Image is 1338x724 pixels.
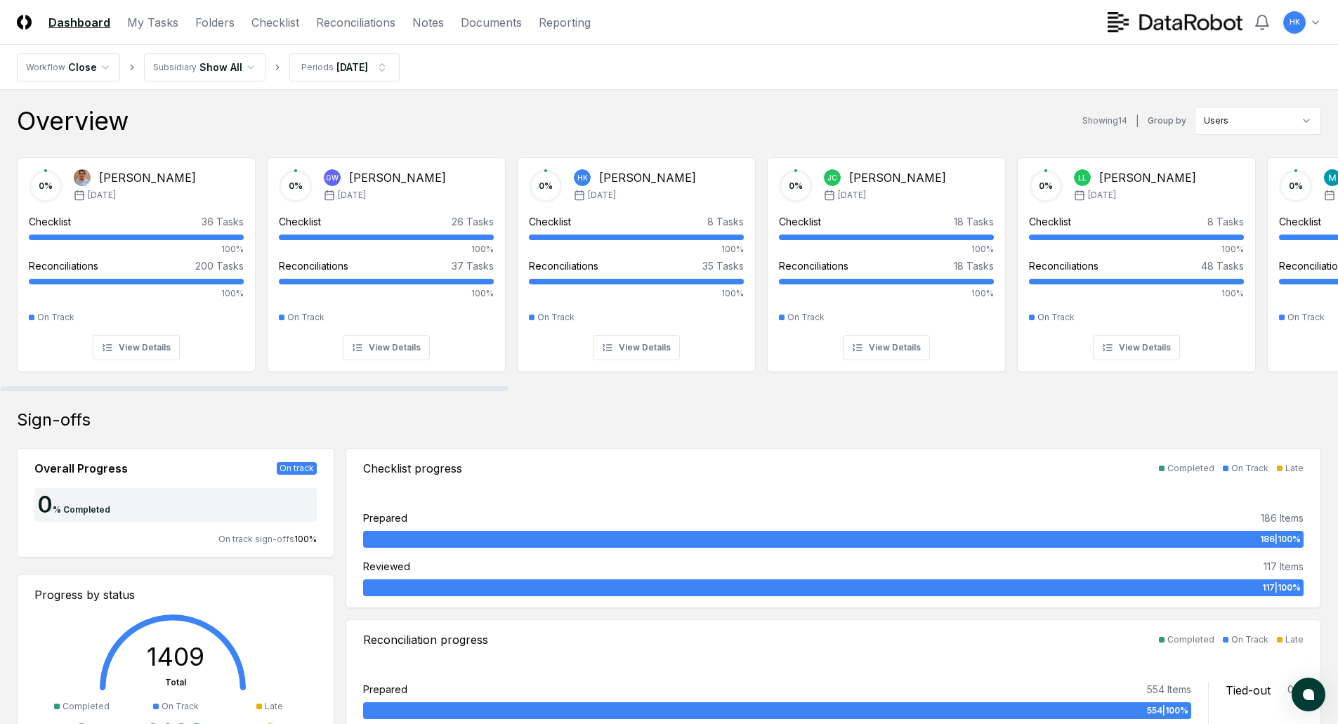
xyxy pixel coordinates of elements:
[1282,10,1307,35] button: HK
[1148,117,1186,125] label: Group by
[29,243,244,256] div: 100%
[17,53,400,81] nav: breadcrumb
[1037,311,1075,324] div: On Track
[593,335,680,360] button: View Details
[1029,258,1098,273] div: Reconciliations
[767,146,1006,372] a: 0%JC[PERSON_NAME][DATE]Checklist18 Tasks100%Reconciliations18 Tasks100%On TrackView Details
[1029,214,1071,229] div: Checklist
[63,700,110,713] div: Completed
[1108,12,1242,32] img: DataRobot logo
[838,189,866,202] span: [DATE]
[277,462,317,475] div: On track
[599,169,696,186] div: [PERSON_NAME]
[29,287,244,300] div: 100%
[1167,633,1214,646] div: Completed
[537,311,575,324] div: On Track
[301,61,334,74] div: Periods
[287,311,324,324] div: On Track
[1226,682,1271,699] div: Tied-out
[17,107,129,135] div: Overview
[412,14,444,31] a: Notes
[1290,17,1300,27] span: HK
[1279,214,1321,229] div: Checklist
[1147,704,1188,717] span: 554 | 100 %
[218,534,294,544] span: On track sign-offs
[779,287,994,300] div: 100%
[1078,173,1087,183] span: LL
[779,243,994,256] div: 100%
[779,214,821,229] div: Checklist
[294,534,317,544] span: 100 %
[843,335,930,360] button: View Details
[17,15,32,29] img: Logo
[289,53,400,81] button: Periods[DATE]
[1082,114,1127,127] div: Showing 14
[338,189,366,202] span: [DATE]
[48,14,110,31] a: Dashboard
[539,14,591,31] a: Reporting
[195,14,235,31] a: Folders
[577,173,588,183] span: HK
[29,258,98,273] div: Reconciliations
[1231,633,1268,646] div: On Track
[53,503,110,516] div: % Completed
[954,214,994,229] div: 18 Tasks
[336,60,368,74] div: [DATE]
[279,243,494,256] div: 100%
[1029,243,1244,256] div: 100%
[702,258,744,273] div: 35 Tasks
[279,258,348,273] div: Reconciliations
[1261,511,1304,525] div: 186 Items
[954,258,994,273] div: 18 Tasks
[99,169,196,186] div: [PERSON_NAME]
[1147,682,1191,697] div: 554 Items
[707,214,744,229] div: 8 Tasks
[363,511,407,525] div: Prepared
[34,586,317,603] div: Progress by status
[529,243,744,256] div: 100%
[1292,678,1325,711] button: atlas-launcher
[34,494,53,516] div: 0
[529,214,571,229] div: Checklist
[127,14,178,31] a: My Tasks
[195,258,244,273] div: 200 Tasks
[37,311,74,324] div: On Track
[34,460,128,477] div: Overall Progress
[1207,214,1244,229] div: 8 Tasks
[1167,462,1214,475] div: Completed
[279,214,321,229] div: Checklist
[779,258,848,273] div: Reconciliations
[1287,311,1325,324] div: On Track
[17,146,256,372] a: 0%Dina Abdelmageed[PERSON_NAME][DATE]Checklist36 Tasks100%Reconciliations200 Tasks100%On TrackVie...
[251,14,299,31] a: Checklist
[202,214,244,229] div: 36 Tasks
[1262,581,1301,594] span: 117 | 100 %
[153,61,197,74] div: Subsidiary
[26,61,65,74] div: Workflow
[267,146,506,372] a: 0%GW[PERSON_NAME][DATE]Checklist26 Tasks100%Reconciliations37 Tasks100%On TrackView Details
[529,287,744,300] div: 100%
[588,189,616,202] span: [DATE]
[1099,169,1196,186] div: [PERSON_NAME]
[265,700,283,713] div: Late
[343,335,430,360] button: View Details
[349,169,446,186] div: [PERSON_NAME]
[363,631,488,648] div: Reconciliation progress
[1285,633,1304,646] div: Late
[1285,462,1304,475] div: Late
[88,189,116,202] span: [DATE]
[29,214,71,229] div: Checklist
[346,448,1321,608] a: Checklist progressCompletedOn TrackLatePrepared186 Items186|100%Reviewed117 Items117|100%
[93,335,180,360] button: View Details
[517,146,756,372] a: 0%HK[PERSON_NAME][DATE]Checklist8 Tasks100%Reconciliations35 Tasks100%On TrackView Details
[787,311,825,324] div: On Track
[827,173,837,183] span: JC
[1017,146,1256,372] a: 0%LL[PERSON_NAME][DATE]Checklist8 Tasks100%Reconciliations48 Tasks100%On TrackView Details
[363,559,410,574] div: Reviewed
[1093,335,1180,360] button: View Details
[1201,258,1244,273] div: 48 Tasks
[1260,533,1301,546] span: 186 | 100 %
[279,287,494,300] div: 100%
[461,14,522,31] a: Documents
[1264,559,1304,574] div: 117 Items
